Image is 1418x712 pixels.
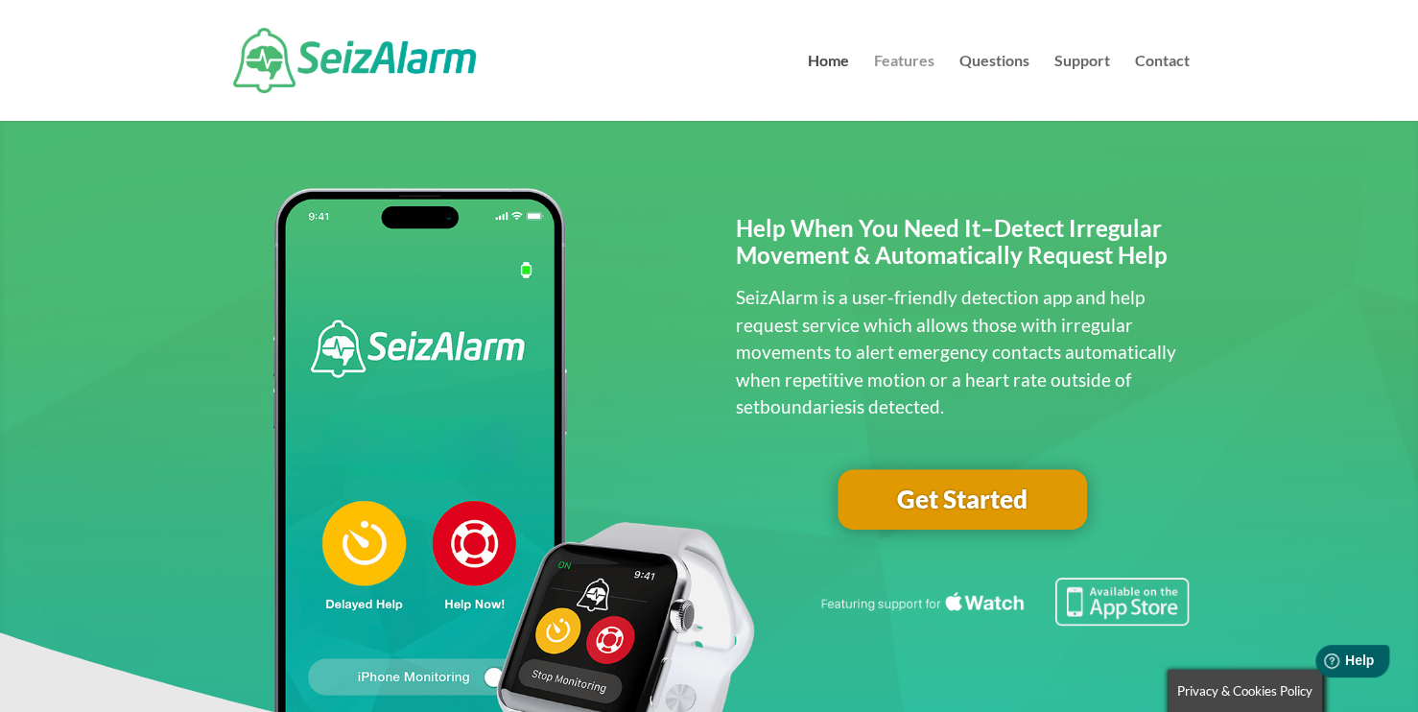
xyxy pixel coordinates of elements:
[808,54,849,121] a: Home
[959,54,1029,121] a: Questions
[874,54,934,121] a: Features
[817,607,1190,629] a: Featuring seizure detection support for the Apple Watch
[1177,683,1312,699] span: Privacy & Cookies Policy
[760,395,852,417] span: boundaries
[233,28,476,93] img: SeizAlarm
[1247,637,1397,691] iframe: Help widget launcher
[1054,54,1110,121] a: Support
[1135,54,1190,121] a: Contact
[736,215,1190,280] h2: Help When You Need It–Detect Irregular Movement & Automatically Request Help
[736,284,1190,421] p: SeizAlarm is a user-friendly detection app and help request service which allows those with irreg...
[838,469,1087,531] a: Get Started
[817,578,1190,626] img: Seizure detection available in the Apple App Store.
